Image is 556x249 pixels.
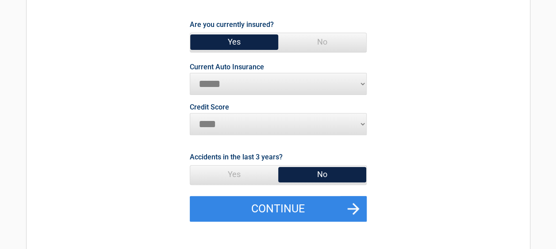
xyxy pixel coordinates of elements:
span: Yes [190,33,278,51]
label: Accidents in the last 3 years? [190,151,283,163]
span: No [278,33,366,51]
label: Current Auto Insurance [190,64,264,71]
span: Yes [190,166,278,183]
span: No [278,166,366,183]
label: Credit Score [190,104,229,111]
button: Continue [190,196,367,222]
label: Are you currently insured? [190,19,274,30]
